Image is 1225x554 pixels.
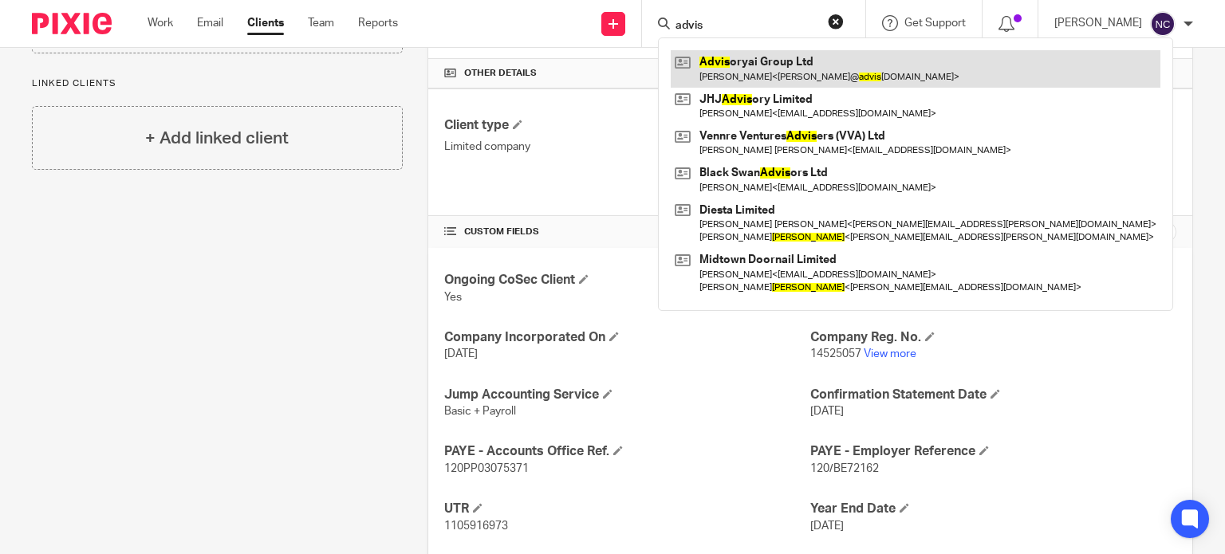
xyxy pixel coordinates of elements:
[904,18,966,29] span: Get Support
[444,348,478,360] span: [DATE]
[810,443,1176,460] h4: PAYE - Employer Reference
[148,15,173,31] a: Work
[444,406,516,417] span: Basic + Payroll
[810,463,879,474] span: 120/BE72162
[444,501,810,517] h4: UTR
[864,348,916,360] a: View more
[1150,11,1176,37] img: svg%3E
[444,387,810,403] h4: Jump Accounting Service
[444,463,529,474] span: 120PP03075371
[444,139,810,155] p: Limited company
[444,521,508,532] span: 1105916973
[464,67,537,80] span: Other details
[247,15,284,31] a: Clients
[444,443,810,460] h4: PAYE - Accounts Office Ref.
[810,406,844,417] span: [DATE]
[444,329,810,346] h4: Company Incorporated On
[810,387,1176,403] h4: Confirmation Statement Date
[810,501,1176,517] h4: Year End Date
[810,329,1176,346] h4: Company Reg. No.
[444,292,462,303] span: Yes
[197,15,223,31] a: Email
[145,126,289,151] h4: + Add linked client
[32,77,403,90] p: Linked clients
[444,117,810,134] h4: Client type
[444,226,810,238] h4: CUSTOM FIELDS
[32,13,112,34] img: Pixie
[828,14,844,29] button: Clear
[810,348,861,360] span: 14525057
[358,15,398,31] a: Reports
[810,521,844,532] span: [DATE]
[674,19,817,33] input: Search
[1054,15,1142,31] p: [PERSON_NAME]
[444,272,810,289] h4: Ongoing CoSec Client
[308,15,334,31] a: Team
